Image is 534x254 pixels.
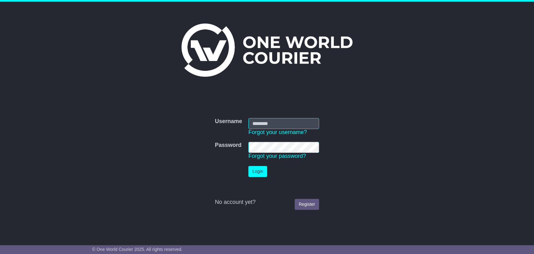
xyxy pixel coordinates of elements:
[215,118,242,125] label: Username
[248,153,306,159] a: Forgot your password?
[248,166,267,177] button: Login
[295,199,319,210] a: Register
[248,129,307,135] a: Forgot your username?
[215,199,319,206] div: No account yet?
[92,247,183,252] span: © One World Courier 2025. All rights reserved.
[181,23,352,77] img: One World
[215,142,242,149] label: Password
